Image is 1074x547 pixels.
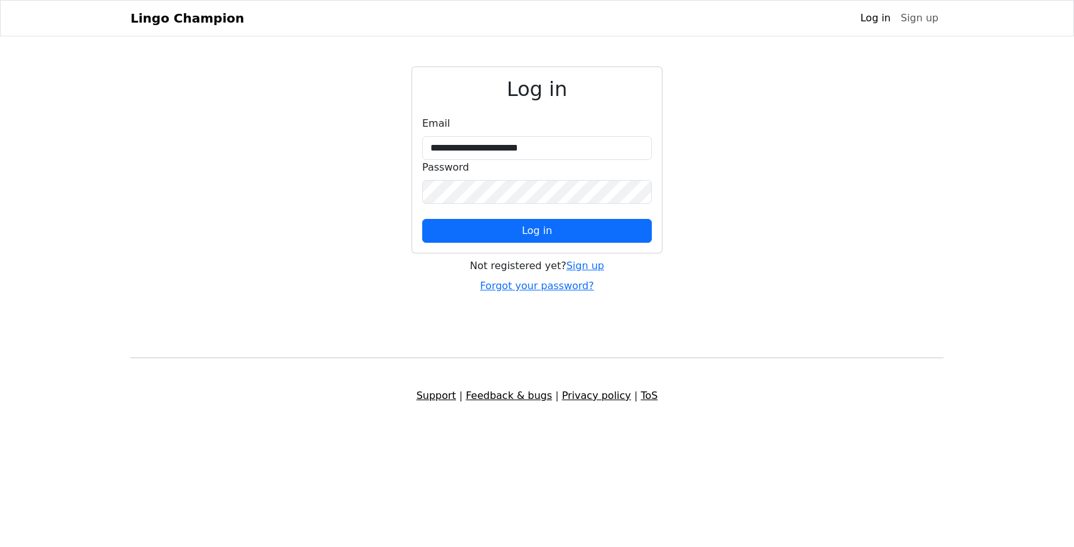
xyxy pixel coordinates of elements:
div: Not registered yet? [412,258,662,273]
a: Sign up [896,6,944,31]
span: Log in [522,225,552,236]
a: ToS [641,390,657,401]
a: Forgot your password? [480,280,594,292]
a: Privacy policy [562,390,631,401]
button: Log in [422,219,652,243]
div: | | | [123,388,951,403]
a: Feedback & bugs [465,390,552,401]
a: Support [417,390,456,401]
label: Password [422,160,469,175]
a: Lingo Champion [130,6,244,31]
a: Sign up [566,260,604,272]
a: Log in [855,6,895,31]
h2: Log in [422,77,652,101]
label: Email [422,116,450,131]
